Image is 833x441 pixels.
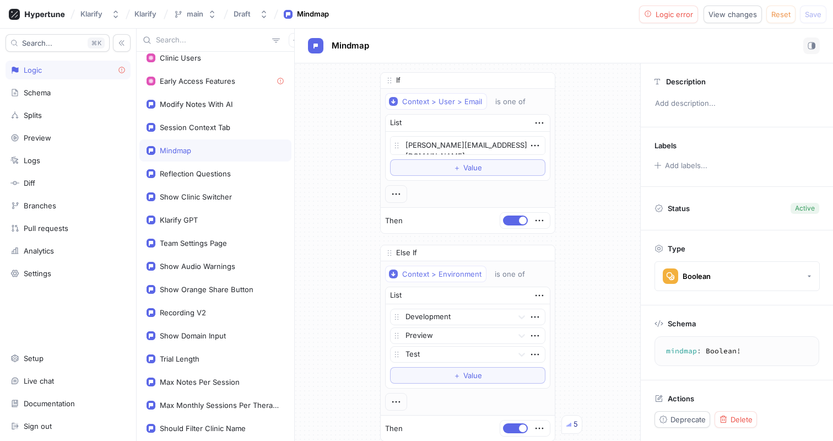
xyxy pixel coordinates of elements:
[490,266,541,282] button: is one of
[650,94,824,113] p: Add description...
[160,262,235,271] div: Show Audio Warnings
[390,117,402,128] div: List
[731,416,753,423] span: Delete
[160,169,231,178] div: Reflection Questions
[654,411,710,428] button: Deprecate
[160,53,201,62] div: Clinic Users
[385,266,486,282] button: Context > Environment
[24,354,44,363] div: Setup
[665,162,707,169] div: Add labels...
[654,141,677,150] p: Labels
[6,394,131,413] a: Documentation
[495,97,526,106] div: is one of
[766,6,796,23] button: Reset
[160,123,230,132] div: Session Context Tab
[402,270,482,279] div: Context > Environment
[160,308,206,317] div: Recording V2
[156,35,268,46] input: Search...
[453,164,461,171] span: ＋
[160,354,199,363] div: Trial Length
[24,422,52,431] div: Sign out
[670,416,706,423] span: Deprecate
[390,136,545,155] textarea: [PERSON_NAME][EMAIL_ADDRESS][DOMAIN_NAME]
[385,423,403,434] p: Then
[668,244,685,253] p: Type
[187,9,203,19] div: main
[134,10,156,18] span: Klarify
[160,331,226,340] div: Show Domain Input
[402,97,482,106] div: Context > User > Email
[24,201,56,210] div: Branches
[463,164,482,171] span: Value
[169,5,221,23] button: main
[396,248,417,259] p: Else If
[160,192,232,201] div: Show Clinic Switcher
[24,133,51,142] div: Preview
[24,246,54,255] div: Analytics
[24,156,40,165] div: Logs
[24,377,54,385] div: Live chat
[639,6,699,23] button: Logic error
[453,372,461,379] span: ＋
[24,66,42,74] div: Logic
[160,378,240,386] div: Max Notes Per Session
[651,158,710,173] button: Add labels...
[24,224,68,233] div: Pull requests
[160,239,227,248] div: Team Settings Page
[160,216,198,224] div: Klarify GPT
[88,37,105,49] div: K
[390,367,545,384] button: ＋Value
[229,5,273,23] button: Draft
[715,411,757,428] button: Delete
[24,269,51,278] div: Settings
[22,40,52,46] span: Search...
[332,41,369,50] span: Mindmap
[574,419,578,430] div: 5
[297,9,329,20] div: Mindmap
[385,216,403,227] p: Then
[656,11,693,18] span: Logic error
[463,372,482,379] span: Value
[668,201,690,216] p: Status
[160,424,246,433] div: Should Filter Clinic Name
[390,159,545,176] button: ＋Value
[6,34,110,52] button: Search...K
[160,100,232,109] div: Modify Notes With AI
[160,401,280,410] div: Max Monthly Sessions Per Therapist
[234,9,251,19] div: Draft
[659,341,814,361] textarea: mindmap: Boolean!
[654,261,820,291] button: Boolean
[683,272,711,281] div: Boolean
[160,146,191,155] div: Mindmap
[80,9,102,19] div: Klarify
[708,11,757,18] span: View changes
[495,270,525,279] div: is one of
[666,77,706,86] p: Description
[24,88,51,97] div: Schema
[396,75,401,86] p: If
[390,290,402,301] div: List
[24,179,35,187] div: Diff
[385,93,487,110] button: Context > User > Email
[771,11,791,18] span: Reset
[160,285,253,294] div: Show Orange Share Button
[24,399,75,408] div: Documentation
[795,203,815,213] div: Active
[160,77,235,85] div: Early Access Features
[76,5,125,23] button: Klarify
[704,6,762,23] button: View changes
[805,11,821,18] span: Save
[24,111,42,120] div: Splits
[800,6,826,23] button: Save
[668,394,694,403] p: Actions
[490,93,542,110] button: is one of
[668,319,696,328] p: Schema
